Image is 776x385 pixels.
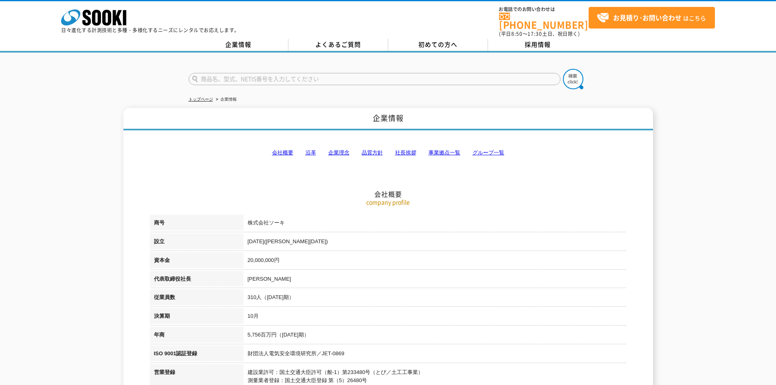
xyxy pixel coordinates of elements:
[388,39,488,51] a: 初めての方へ
[589,7,715,29] a: お見積り･お問い合わせはこちら
[244,215,627,233] td: 株式会社ソーキ
[288,39,388,51] a: よくあるご質問
[597,12,706,24] span: はこちら
[150,233,244,252] th: 設立
[61,28,240,33] p: 日々進化する計測技術と多種・多様化するニーズにレンタルでお応えします。
[511,30,523,37] span: 8:50
[150,215,244,233] th: 商号
[244,327,627,345] td: 5,756百万円（[DATE]期）
[244,271,627,290] td: [PERSON_NAME]
[244,345,627,364] td: 財団法人電気安全環境研究所／JET-0869
[244,252,627,271] td: 20,000,000円
[499,30,580,37] span: (平日 ～ 土日、祝日除く)
[150,108,627,198] h2: 会社概要
[244,308,627,327] td: 10月
[150,327,244,345] th: 年商
[499,13,589,29] a: [PHONE_NUMBER]
[123,108,653,130] h1: 企業情報
[499,7,589,12] span: お電話でのお問い合わせは
[563,69,583,89] img: btn_search.png
[150,271,244,290] th: 代表取締役社長
[150,345,244,364] th: ISO 9001認証登録
[306,150,316,156] a: 沿革
[189,73,561,85] input: 商品名、型式、NETIS番号を入力してください
[150,198,627,207] p: company profile
[429,150,460,156] a: 事業拠点一覧
[214,95,237,104] li: 企業情報
[244,289,627,308] td: 310人（[DATE]期）
[395,150,416,156] a: 社長挨拶
[418,40,457,49] span: 初めての方へ
[150,289,244,308] th: 従業員数
[613,13,681,22] strong: お見積り･お問い合わせ
[150,308,244,327] th: 決算期
[488,39,588,51] a: 採用情報
[189,97,213,101] a: トップページ
[244,233,627,252] td: [DATE]([PERSON_NAME][DATE])
[150,252,244,271] th: 資本金
[272,150,293,156] a: 会社概要
[328,150,350,156] a: 企業理念
[189,39,288,51] a: 企業情報
[528,30,542,37] span: 17:30
[362,150,383,156] a: 品質方針
[473,150,504,156] a: グループ一覧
